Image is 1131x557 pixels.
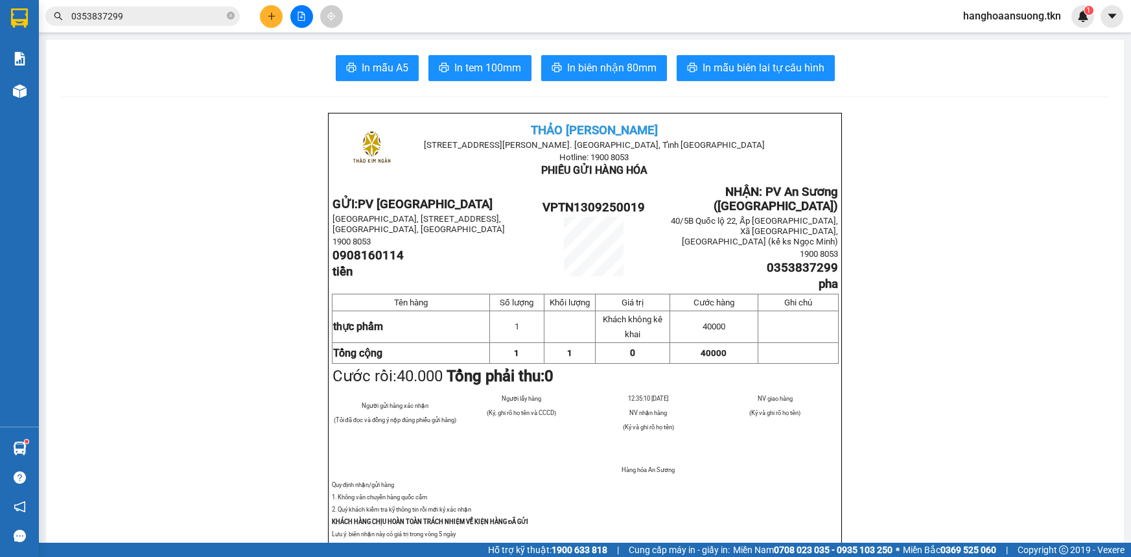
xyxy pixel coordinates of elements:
span: Cước hàng [694,298,734,307]
span: Cước rồi: [332,367,554,385]
span: 2. Quý khách kiểm tra kỹ thông tin rồi mới ký xác nhận [332,506,471,513]
button: caret-down [1101,5,1123,28]
span: Tên hàng [394,298,428,307]
span: Hotline: 1900 8053 [559,152,629,162]
span: 40000 [703,322,725,331]
span: close-circle [227,12,235,19]
img: warehouse-icon [13,84,27,98]
strong: 1900 633 818 [552,545,607,555]
span: THẢO [PERSON_NAME] [531,123,658,137]
span: 1 [1086,6,1091,15]
strong: Tổng cộng [333,347,382,359]
span: Khối lượng [550,298,590,307]
span: Số lượng [500,298,533,307]
span: NHẬN: PV An Sương ([GEOGRAPHIC_DATA]) [714,185,838,213]
span: 1 [514,348,519,358]
span: | [617,543,619,557]
span: 0353837299 [767,261,838,275]
button: printerIn mẫu A5 [336,55,419,81]
strong: KHÁCH HÀNG CHỊU HOÀN TOÀN TRÁCH NHIỆM VỀ KIỆN HÀNG ĐÃ GỬI [332,518,529,525]
span: search [54,12,63,21]
span: hanghoaansuong.tkn [953,8,1071,24]
span: notification [14,501,26,513]
button: printerIn biên nhận 80mm [541,55,667,81]
span: plus [267,12,276,21]
span: In mẫu A5 [362,60,408,76]
sup: 1 [25,440,29,444]
span: Người gửi hàng xác nhận [362,402,428,409]
span: ⚪️ [896,547,900,552]
sup: 1 [1084,6,1093,15]
span: Cung cấp máy in - giấy in: [629,543,730,557]
span: [STREET_ADDRESS][PERSON_NAME]. [GEOGRAPHIC_DATA], Tỉnh [GEOGRAPHIC_DATA] [424,140,765,150]
span: 0908160114 [332,248,404,263]
button: printerIn mẫu biên lai tự cấu hình [677,55,835,81]
span: (Ký, ghi rõ họ tên và CCCD) [487,409,556,416]
span: copyright [1059,545,1068,554]
span: question-circle [14,471,26,484]
span: In mẫu biên lai tự cấu hình [703,60,824,76]
img: logo [340,117,404,182]
span: [GEOGRAPHIC_DATA], [STREET_ADDRESS], [GEOGRAPHIC_DATA], [GEOGRAPHIC_DATA] [332,214,505,234]
strong: 0369 525 060 [940,545,996,555]
button: aim [320,5,343,28]
span: Hỗ trợ kỹ thuật: [488,543,607,557]
img: warehouse-icon [13,442,27,455]
span: Hàng hóa An Sương [622,466,675,473]
span: Người lấy hàng [502,395,541,402]
span: 40.000 [397,367,443,385]
span: Lưu ý: biên nhận này có giá trị trong vòng 5 ngày [332,530,456,538]
span: 1 [515,322,519,331]
span: thực phẩm [333,320,383,333]
span: NV nhận hàng [629,409,667,416]
strong: Tổng phải thu: [447,367,554,385]
span: (Ký và ghi rõ họ tên) [623,423,674,431]
span: 1. Không vân chuyển hàng quốc cấm [332,493,427,501]
span: Miền Bắc [903,543,996,557]
span: 1900 8053 [332,237,371,246]
span: VPTN1309250019 [542,200,645,215]
span: aim [327,12,336,21]
span: 40000 [701,348,727,358]
span: 40/5B Quốc lộ 22, Ấp [GEOGRAPHIC_DATA], Xã [GEOGRAPHIC_DATA], [GEOGRAPHIC_DATA] (kế ks Ngọc Minh) [671,216,838,246]
span: (Ký và ghi rõ họ tên) [749,409,800,416]
strong: 0708 023 035 - 0935 103 250 [774,545,892,555]
span: file-add [297,12,306,21]
span: 12:35:10 [DATE] [628,395,668,402]
span: close-circle [227,10,235,23]
span: message [14,530,26,542]
span: 0 [544,367,554,385]
span: Ghi chú [784,298,812,307]
span: 1 [567,348,572,358]
span: Miền Nam [733,543,892,557]
span: Quy định nhận/gửi hàng [332,481,394,488]
span: Giá trị [622,298,644,307]
span: printer [687,62,697,75]
span: printer [439,62,449,75]
span: caret-down [1106,10,1118,22]
strong: GỬI: [332,197,493,211]
span: tiền [332,265,353,279]
span: NV giao hàng [758,395,793,402]
input: Tìm tên, số ĐT hoặc mã đơn [71,9,224,23]
span: printer [552,62,562,75]
span: PV [GEOGRAPHIC_DATA] [358,197,493,211]
button: printerIn tem 100mm [428,55,531,81]
span: PHIẾU GỬI HÀNG HÓA [541,164,647,176]
img: logo-vxr [11,8,28,28]
button: file-add [290,5,313,28]
span: (Tôi đã đọc và đồng ý nộp đúng phiếu gửi hàng) [334,416,457,423]
img: solution-icon [13,52,27,65]
button: plus [260,5,283,28]
span: | [1006,543,1008,557]
span: printer [346,62,356,75]
span: 1900 8053 [800,249,838,259]
span: In biên nhận 80mm [567,60,657,76]
span: Khách không kê khai [603,314,662,339]
img: icon-new-feature [1077,10,1089,22]
span: In tem 100mm [454,60,521,76]
span: pha [819,277,838,291]
span: 0 [630,348,635,358]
